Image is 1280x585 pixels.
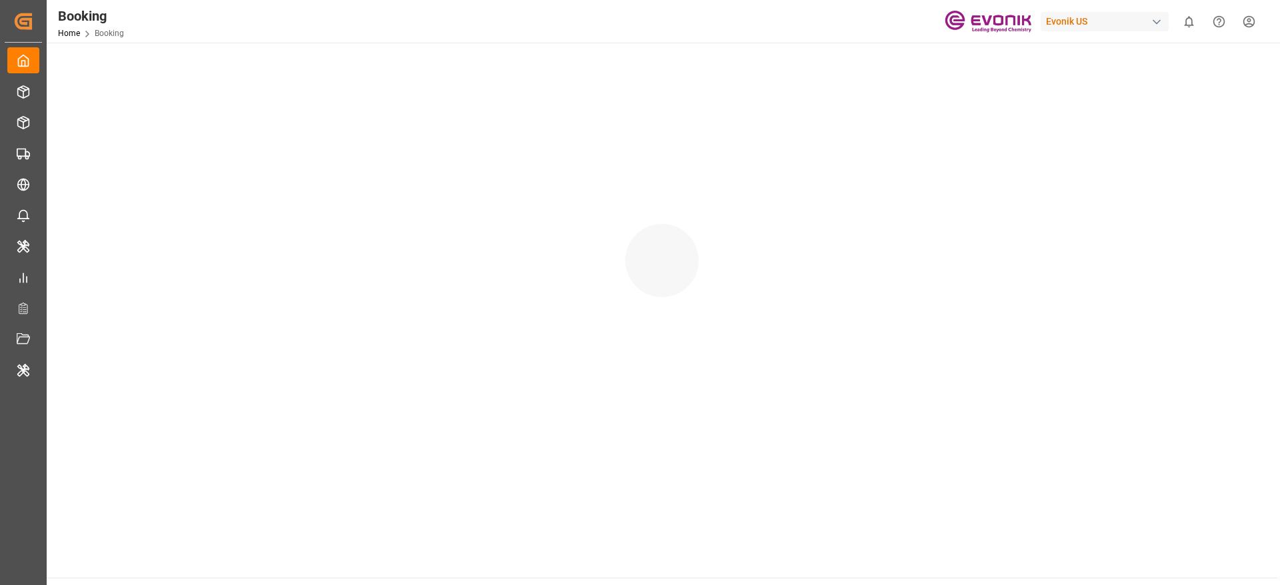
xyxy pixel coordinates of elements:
[58,29,80,38] a: Home
[945,10,1031,33] img: Evonik-brand-mark-Deep-Purple-RGB.jpeg_1700498283.jpeg
[1174,7,1204,37] button: show 0 new notifications
[1204,7,1234,37] button: Help Center
[1041,12,1169,31] div: Evonik US
[58,6,124,26] div: Booking
[1041,9,1174,34] button: Evonik US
